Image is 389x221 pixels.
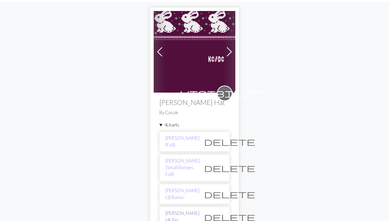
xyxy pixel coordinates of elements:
button: Delete chart [199,135,260,148]
a: Kristy (Full) [154,48,235,54]
a: [PERSON_NAME] (Full) [165,135,199,148]
i: private [180,86,269,100]
h2: [PERSON_NAME] Hat [159,98,230,106]
button: Delete chart [199,187,260,201]
button: Delete chart [199,161,260,175]
span: delete [204,137,255,147]
a: [PERSON_NAME] (Small Bunnies Full) [165,158,199,178]
span: delete [204,163,255,173]
span: visibility [180,88,269,99]
p: By Cassie [159,109,230,116]
img: Kristy (Full) [154,11,235,93]
span: delete [204,189,255,199]
summary: 4charts [159,122,230,128]
a: [PERSON_NAME] (3) Bunny [165,187,199,201]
